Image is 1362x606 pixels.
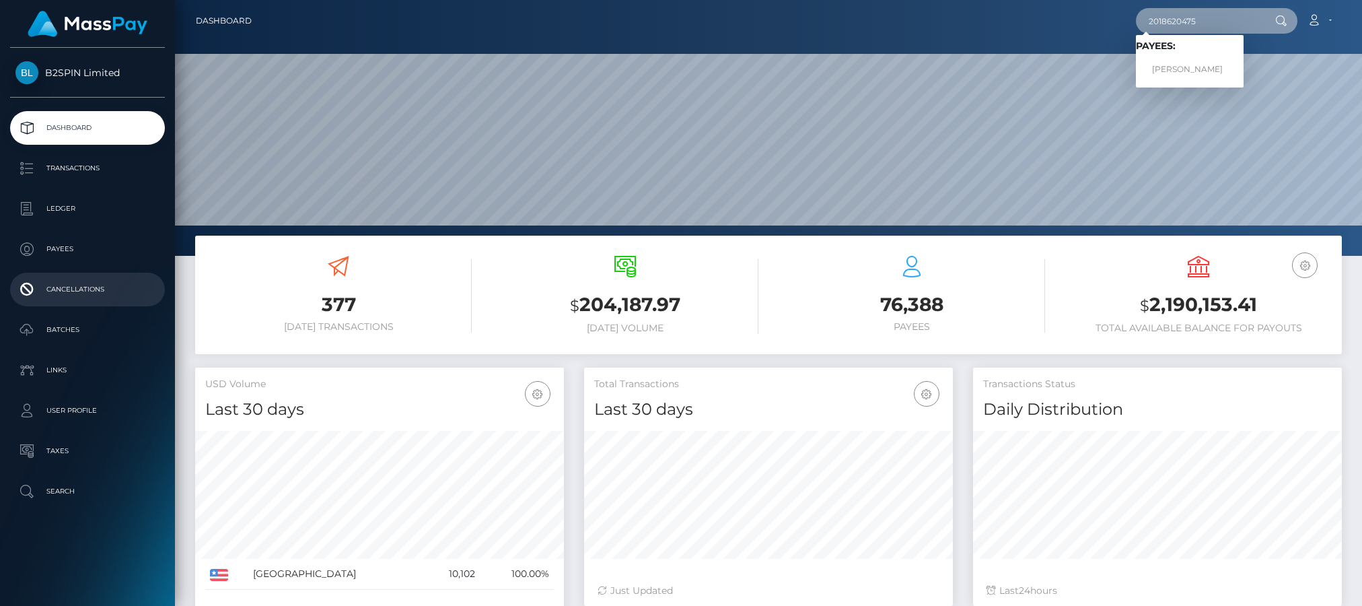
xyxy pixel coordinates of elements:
a: Dashboard [196,7,252,35]
td: [GEOGRAPHIC_DATA] [248,559,424,590]
p: Taxes [15,441,159,461]
p: User Profile [15,401,159,421]
h3: 377 [205,292,472,318]
p: Transactions [15,158,159,178]
h3: 2,190,153.41 [1065,292,1332,319]
img: MassPay Logo [28,11,147,37]
p: Links [15,360,159,380]
h5: USD Volume [205,378,554,391]
a: Links [10,353,165,387]
h3: 204,187.97 [492,292,758,319]
a: Ledger [10,192,165,226]
td: 100.00% [480,559,554,590]
a: Dashboard [10,111,165,145]
span: 24 [1019,584,1030,597]
input: Search... [1136,8,1262,34]
h3: 76,388 [779,292,1045,318]
h5: Transactions Status [983,378,1332,391]
h4: Last 30 days [594,398,943,422]
p: Ledger [15,199,159,219]
h4: Last 30 days [205,398,554,422]
td: 10,102 [424,559,480,590]
a: Payees [10,232,165,266]
a: [PERSON_NAME] [1136,57,1244,82]
h6: Payees: [1136,40,1244,52]
a: Cancellations [10,273,165,306]
small: $ [1140,296,1149,315]
p: Search [15,481,159,502]
h6: Payees [779,321,1045,333]
h5: Total Transactions [594,378,943,391]
h6: Total Available Balance for Payouts [1065,323,1332,334]
h4: Daily Distribution [983,398,1332,422]
div: Just Updated [598,584,939,598]
p: Batches [15,320,159,340]
a: User Profile [10,394,165,428]
a: Taxes [10,434,165,468]
a: Transactions [10,151,165,185]
small: $ [570,296,579,315]
div: Last hours [987,584,1328,598]
p: Dashboard [15,118,159,138]
a: Batches [10,313,165,347]
h6: [DATE] Transactions [205,321,472,333]
p: Cancellations [15,279,159,300]
span: B2SPIN Limited [10,67,165,79]
h6: [DATE] Volume [492,323,758,334]
p: Payees [15,239,159,259]
img: B2SPIN Limited [15,61,38,84]
img: US.png [210,569,228,581]
a: Search [10,475,165,508]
